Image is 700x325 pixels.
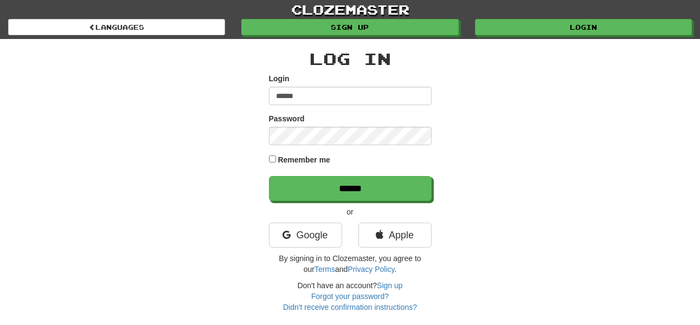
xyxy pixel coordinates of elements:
[314,265,335,274] a: Terms
[8,19,225,35] a: Languages
[311,292,389,301] a: Forgot your password?
[269,223,342,248] a: Google
[241,19,458,35] a: Sign up
[269,73,290,84] label: Login
[269,113,305,124] label: Password
[377,281,402,290] a: Sign up
[475,19,692,35] a: Login
[348,265,394,274] a: Privacy Policy
[269,206,432,217] p: or
[269,280,432,313] div: Don't have an account?
[269,50,432,68] h2: Log In
[283,303,417,311] a: Didn't receive confirmation instructions?
[278,154,330,165] label: Remember me
[269,253,432,275] p: By signing in to Clozemaster, you agree to our and .
[358,223,432,248] a: Apple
